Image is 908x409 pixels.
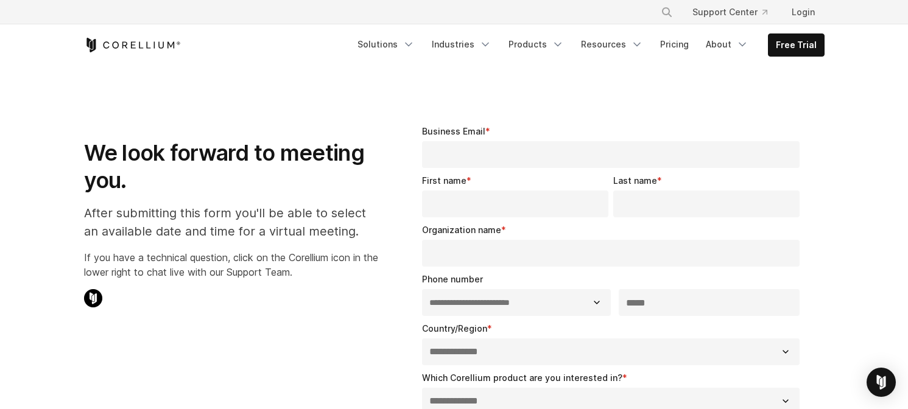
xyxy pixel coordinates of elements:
img: Corellium Chat Icon [84,289,102,307]
a: Login [782,1,825,23]
a: Free Trial [769,34,824,56]
button: Search [656,1,678,23]
a: Solutions [350,33,422,55]
span: Organization name [422,225,501,235]
div: Open Intercom Messenger [867,368,896,397]
span: Phone number [422,274,483,284]
p: After submitting this form you'll be able to select an available date and time for a virtual meet... [84,204,378,240]
div: Navigation Menu [350,33,825,57]
a: Pricing [653,33,696,55]
a: Resources [574,33,650,55]
span: Last name [613,175,657,186]
h1: We look forward to meeting you. [84,139,378,194]
span: Business Email [422,126,485,136]
a: About [699,33,756,55]
a: Corellium Home [84,38,181,52]
a: Products [501,33,571,55]
span: Country/Region [422,323,487,334]
div: Navigation Menu [646,1,825,23]
span: First name [422,175,466,186]
a: Industries [424,33,499,55]
a: Support Center [683,1,777,23]
span: Which Corellium product are you interested in? [422,372,622,383]
p: If you have a technical question, click on the Corellium icon in the lower right to chat live wit... [84,250,378,279]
